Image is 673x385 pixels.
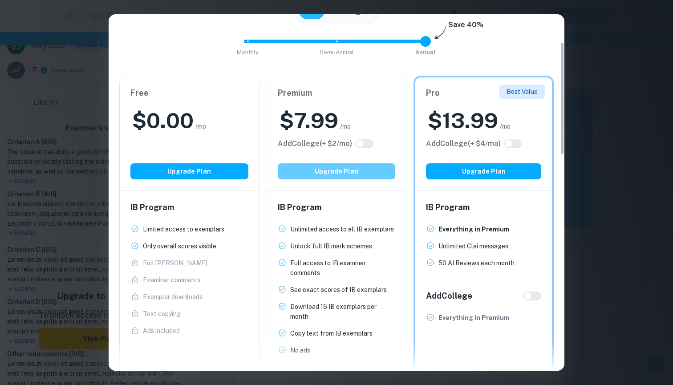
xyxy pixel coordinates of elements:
h2: $ 13.99 [428,106,498,135]
span: /mo [195,122,206,131]
p: Exemplar downloads [143,292,203,302]
h6: Premium [278,87,396,99]
span: Annual [415,49,436,56]
h6: Click to see all the additional College features. [278,138,352,149]
p: Best Value [507,87,538,97]
button: Upgrade Plan [278,163,396,179]
p: Full [PERSON_NAME] [143,258,207,268]
h6: Save 40% [448,20,483,35]
h6: IB Program [130,201,248,214]
p: Unlock full IB mark schemes [290,241,372,251]
span: /mo [340,122,351,131]
button: Upgrade Plan [426,163,541,179]
h2: $ 7.99 [280,106,338,135]
p: Ads included [143,326,180,336]
span: Semi-Annual [320,49,354,56]
p: Full access to IB examiner comments [290,258,396,278]
p: Copy text from IB exemplars [290,328,373,338]
p: Only overall scores visible [143,241,216,251]
p: Examiner comments [143,275,201,285]
p: Text copying [143,309,181,319]
p: Everything in Premium [438,313,509,323]
p: See exact scores of IB exemplars [290,285,387,295]
h6: Add College [426,290,472,302]
button: Upgrade Plan [130,163,248,179]
h6: IB Program [426,201,541,214]
p: 50 AI Reviews each month [438,258,515,268]
p: Unlimited Clai messages [438,241,508,251]
h6: Pro [426,87,541,99]
h6: IB Program [278,201,396,214]
span: /mo [500,122,511,131]
p: Unlimited access to all IB exemplars [290,224,394,234]
img: subscription-arrow.svg [434,25,446,40]
h6: Free [130,87,248,99]
p: Everything in Premium [438,224,509,234]
h2: $ 0.00 [132,106,194,135]
p: Limited access to exemplars [143,224,224,234]
p: Download 15 IB exemplars per month [290,302,396,321]
span: Monthly [237,49,259,56]
h6: Click to see all the additional College features. [426,138,501,149]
